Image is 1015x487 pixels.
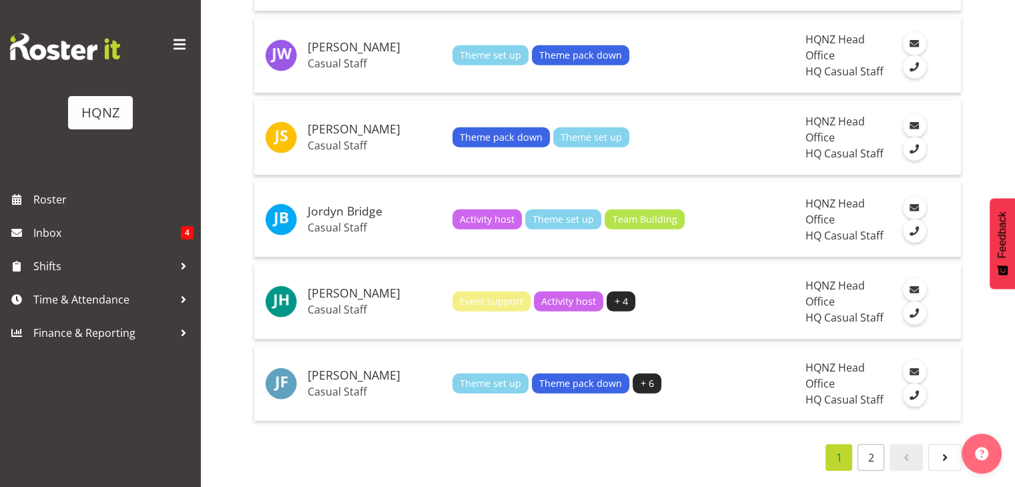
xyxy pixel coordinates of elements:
span: + 4 [615,294,628,309]
a: Email Employee [903,114,926,137]
span: Time & Attendance [33,290,174,310]
span: HQNZ Head Office [805,196,865,227]
span: HQ Casual Staff [805,228,884,243]
a: Email Employee [903,278,926,302]
span: Activity host [541,294,596,309]
span: HQNZ Head Office [805,114,865,145]
h5: [PERSON_NAME] [308,369,442,382]
span: Theme pack down [539,48,622,63]
span: Theme pack down [539,376,622,391]
img: Rosterit website logo [10,33,120,60]
img: joe-sluman8270.jpg [265,121,297,153]
span: HQNZ Head Office [805,360,865,391]
span: Inbox [33,223,181,243]
h5: [PERSON_NAME] [308,287,442,300]
span: Theme set up [460,376,521,391]
span: Theme set up [561,130,622,145]
button: Feedback - Show survey [990,198,1015,289]
a: Email Employee [903,196,926,219]
p: Casual Staff [308,57,442,70]
img: julie-hayes10068.jpg [265,286,297,318]
a: Call Employee [903,137,926,161]
h5: Jordyn Bridge [308,205,442,218]
span: Finance & Reporting [33,323,174,343]
h5: [PERSON_NAME] [308,41,442,54]
span: Team Building [613,212,677,227]
span: Theme set up [533,212,594,227]
span: 4 [181,226,194,239]
span: Event support [460,294,523,309]
div: HQNZ [81,103,119,123]
span: Theme pack down [460,130,543,145]
span: HQNZ Head Office [805,278,865,309]
a: Email Employee [903,32,926,55]
span: Activity host [460,212,515,227]
img: jodi-walters4328.jpg [265,39,297,71]
img: help-xxl-2.png [975,447,988,460]
a: Call Employee [903,302,926,325]
a: Email Employee [903,360,926,384]
a: 2 [858,444,884,471]
a: Call Employee [903,219,926,243]
span: HQNZ Head Office [805,32,865,63]
img: julie-frazier1302.jpg [265,368,297,400]
span: HQ Casual Staff [805,146,884,161]
img: jordyn-bridge6211.jpg [265,203,297,235]
span: Theme set up [460,48,521,63]
a: Call Employee [903,55,926,79]
span: + 6 [641,376,654,391]
span: Roster [33,189,194,209]
p: Casual Staff [308,139,442,152]
p: Casual Staff [308,221,442,234]
p: Casual Staff [308,303,442,316]
span: HQ Casual Staff [805,392,884,407]
span: HQ Casual Staff [805,64,884,79]
span: Feedback [996,211,1008,258]
p: Casual Staff [308,385,442,398]
h5: [PERSON_NAME] [308,123,442,136]
span: HQ Casual Staff [805,310,884,325]
a: Call Employee [903,384,926,407]
span: Shifts [33,256,174,276]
